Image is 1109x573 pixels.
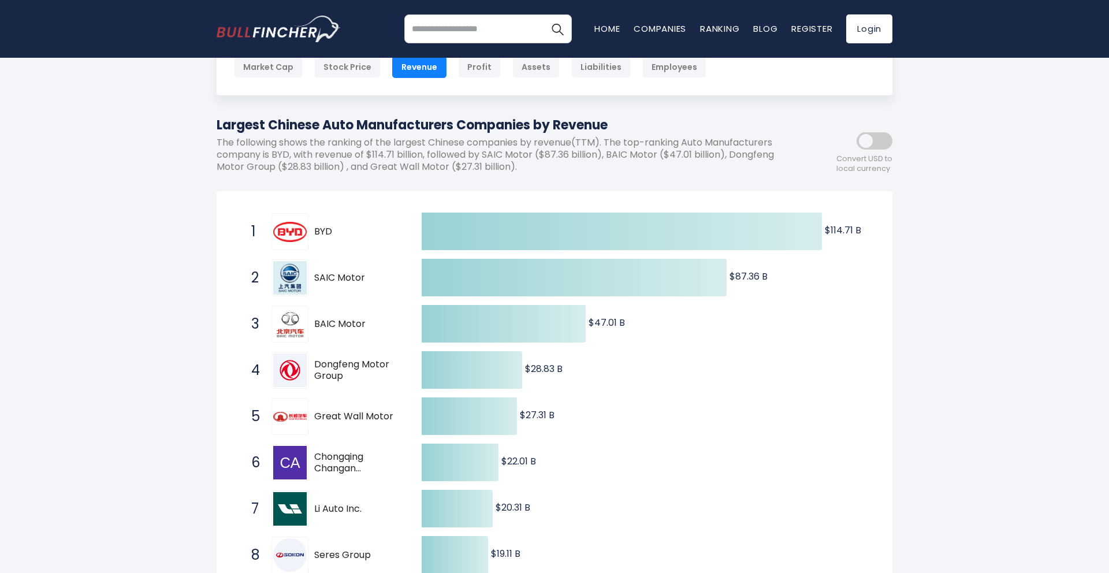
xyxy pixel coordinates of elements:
[314,318,401,330] span: BAIC Motor
[825,224,861,237] text: $114.71 B
[273,354,307,387] img: Dongfeng Motor Group
[491,547,520,560] text: $19.11 B
[217,116,788,135] h1: Largest Chinese Auto Manufacturers Companies by Revenue
[245,222,257,241] span: 1
[846,14,892,43] a: Login
[571,56,631,78] div: Liabilities
[314,56,381,78] div: Stock Price
[642,56,706,78] div: Employees
[217,16,341,42] a: Go to homepage
[273,307,307,341] img: BAIC Motor
[594,23,620,35] a: Home
[273,446,307,479] img: Chongqing Changan Automobile
[273,261,307,295] img: SAIC Motor
[543,14,572,43] button: Search
[245,545,257,565] span: 8
[273,412,307,421] img: Great Wall Motor
[314,451,401,475] span: Chongqing Changan Automobile
[314,503,401,515] span: Li Auto Inc.
[501,455,536,468] text: $22.01 B
[314,411,401,423] span: Great Wall Motor
[245,360,257,380] span: 4
[512,56,560,78] div: Assets
[589,316,625,329] text: $47.01 B
[634,23,686,35] a: Companies
[314,272,401,284] span: SAIC Motor
[314,359,401,383] span: Dongfeng Motor Group
[245,453,257,472] span: 6
[245,407,257,426] span: 5
[458,56,501,78] div: Profit
[496,501,530,514] text: $20.31 B
[234,56,303,78] div: Market Cap
[700,23,739,35] a: Ranking
[753,23,777,35] a: Blog
[217,137,788,173] p: The following shows the ranking of the largest Chinese companies by revenue(TTM). The top-ranking...
[245,268,257,288] span: 2
[245,314,257,334] span: 3
[520,408,554,422] text: $27.31 B
[314,549,401,561] span: Seres Group
[273,222,307,243] img: BYD
[217,16,341,42] img: bullfincher logo
[273,492,307,526] img: Li Auto Inc.
[791,23,832,35] a: Register
[836,154,892,174] span: Convert USD to local currency
[730,270,768,283] text: $87.36 B
[273,538,307,572] img: Seres Group
[392,56,446,78] div: Revenue
[525,362,563,375] text: $28.83 B
[245,499,257,519] span: 7
[314,226,401,238] span: BYD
